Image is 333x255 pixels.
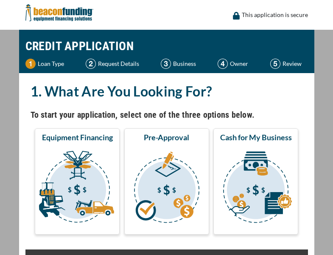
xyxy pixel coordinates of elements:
img: Equipment Financing [36,146,118,231]
img: Step 1 [25,59,36,69]
p: Request Details [98,59,139,69]
img: Cash for My Business [215,146,297,231]
button: Cash for My Business [213,128,298,235]
img: Pre-Approval [126,146,207,231]
p: Loan Type [38,59,64,69]
button: Equipment Financing [35,128,120,235]
img: lock icon to convery security [233,12,240,20]
img: Step 5 [270,59,280,69]
h2: 1. What Are You Looking For? [31,82,303,101]
img: Step 4 [218,59,228,69]
p: Owner [230,59,248,69]
img: Step 3 [161,59,171,69]
button: Pre-Approval [124,128,209,235]
h1: CREDIT APPLICATION [25,34,308,59]
span: Cash for My Business [220,132,292,142]
p: This application is secure [242,10,308,20]
p: Business [173,59,196,69]
h4: To start your application, select one of the three options below. [31,108,303,122]
span: Equipment Financing [42,132,113,142]
img: Step 2 [86,59,96,69]
span: Pre-Approval [144,132,189,142]
p: Review [283,59,302,69]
